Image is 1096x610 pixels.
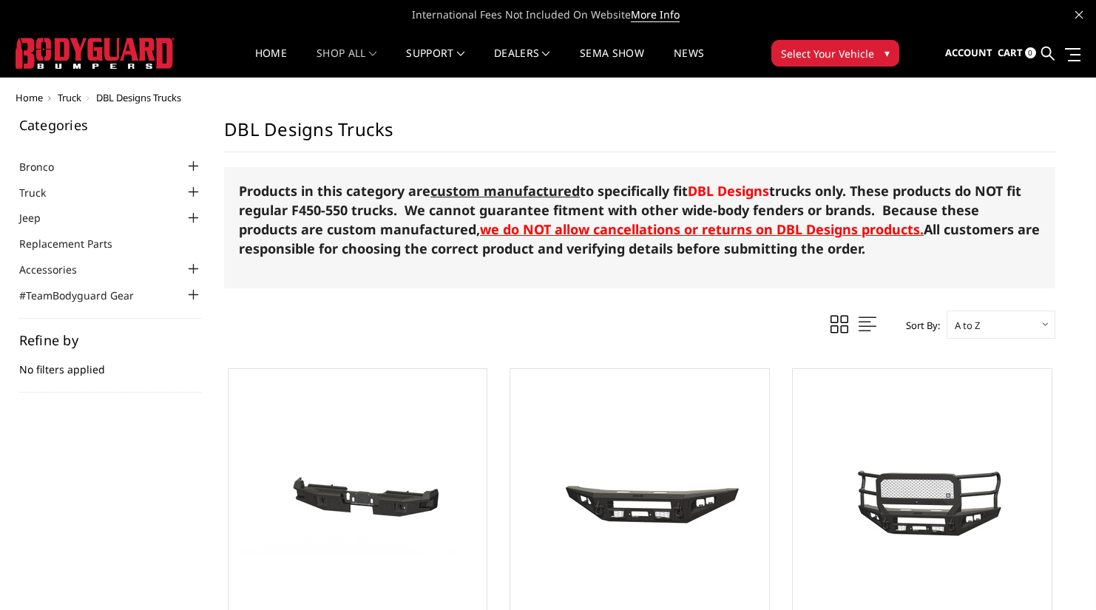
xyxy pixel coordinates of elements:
[224,118,1055,152] h1: DBL Designs Trucks
[19,333,203,393] div: No filters applied
[16,38,175,69] img: BODYGUARD BUMPERS
[580,48,644,77] a: SEMA Show
[19,288,152,303] a: #TeamBodyguard Gear
[19,262,95,277] a: Accessories
[19,236,131,251] a: Replacement Parts
[494,48,550,77] a: Dealers
[239,182,1021,238] strong: Products in this category are to specifically fit trucks only. These products do NOT fit regular ...
[96,91,181,104] span: DBL Designs Trucks
[898,314,940,336] label: Sort By:
[19,118,203,132] h5: Categories
[998,33,1036,73] a: Cart 0
[688,182,769,200] a: DBL Designs
[19,210,59,226] a: Jeep
[674,48,704,77] a: News
[430,182,580,200] span: custom manufactured
[406,48,464,77] a: Support
[631,7,680,22] a: More Info
[771,40,899,67] button: Select Your Vehicle
[58,91,81,104] a: Truck
[945,46,992,59] span: Account
[781,46,874,61] span: Select Your Vehicle
[255,48,287,77] a: Home
[945,33,992,73] a: Account
[884,45,890,61] span: ▾
[19,185,64,200] a: Truck
[1025,47,1036,58] span: 0
[16,91,43,104] a: Home
[317,48,376,77] a: shop all
[19,159,72,174] a: Bronco
[19,333,203,347] h5: Refine by
[480,220,924,238] strong: we do NOT allow cancellations or returns on DBL Designs products.
[998,46,1023,59] span: Cart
